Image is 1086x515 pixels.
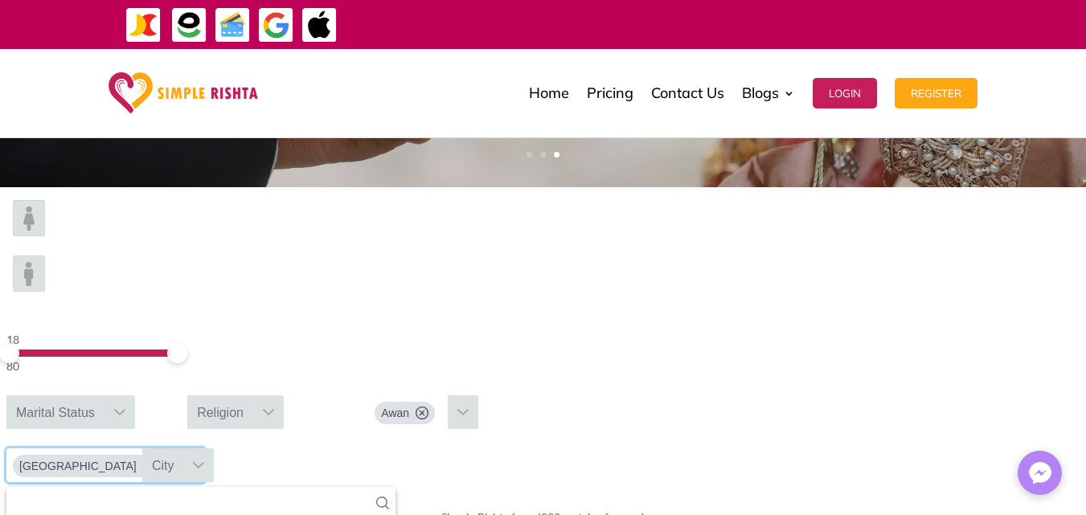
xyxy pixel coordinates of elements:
[527,152,532,157] a: 1
[187,395,253,429] div: Religion
[258,7,294,43] img: GooglePay-icon
[301,7,338,43] img: ApplePay-icon
[742,53,795,133] a: Blogs
[6,395,105,429] div: Marital Status
[215,7,251,43] img: Credit Cards
[813,78,877,108] button: Login
[6,330,174,349] div: 18
[125,7,162,43] img: JazzCash-icon
[6,357,174,376] div: 80
[587,53,633,133] a: Pricing
[895,78,977,108] button: Register
[19,458,137,474] span: [GEOGRAPHIC_DATA]
[142,448,184,482] div: City
[651,53,724,133] a: Contact Us
[171,7,207,43] img: EasyPaisa-icon
[529,53,569,133] a: Home
[540,152,546,157] a: 2
[895,53,977,133] a: Register
[554,152,559,157] a: 3
[813,53,877,133] a: Login
[381,405,409,421] span: Awan
[1024,457,1056,489] img: Messenger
